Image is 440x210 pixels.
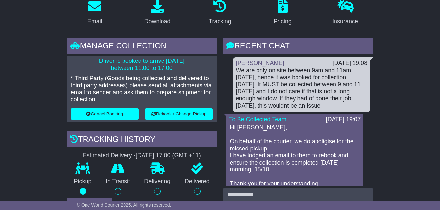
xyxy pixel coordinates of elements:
p: Hi [PERSON_NAME], On behalf of the courier, we do apoligise for the missed pickup. I have lodged ... [230,124,360,209]
a: [PERSON_NAME] [236,60,284,66]
div: Insurance [332,17,358,26]
div: Tracking history [67,131,217,149]
button: View Full Tracking [67,198,112,209]
p: In Transit [99,178,137,185]
div: Pricing [274,17,292,26]
div: Email [87,17,102,26]
div: Manage collection [67,38,217,56]
a: To Be Collected Team [229,116,286,123]
button: Rebook / Change Pickup [145,108,213,120]
div: [DATE] 19:08 [332,60,367,67]
p: Pickup [67,178,99,185]
p: Delivered [178,178,217,185]
p: Driver is booked to arrive [DATE] between 11:00 to 17:00 [71,58,213,72]
div: We are only on site between 9am and 11am [DATE], hence it was booked for collection [DATE]. It MU... [236,67,367,110]
div: [DATE] 19:07 [326,116,361,123]
div: [DATE] 17:00 (GMT +11) [136,152,201,159]
p: Delivering [137,178,178,185]
div: Download [144,17,170,26]
p: * Third Party (Goods being collected and delivered to third party addresses) please send all atta... [71,75,213,103]
div: Estimated Delivery - [67,152,217,159]
span: © One World Courier 2025. All rights reserved. [77,202,171,208]
div: RECENT CHAT [223,38,373,56]
div: Tracking [209,17,231,26]
button: Cancel Booking [71,108,139,120]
